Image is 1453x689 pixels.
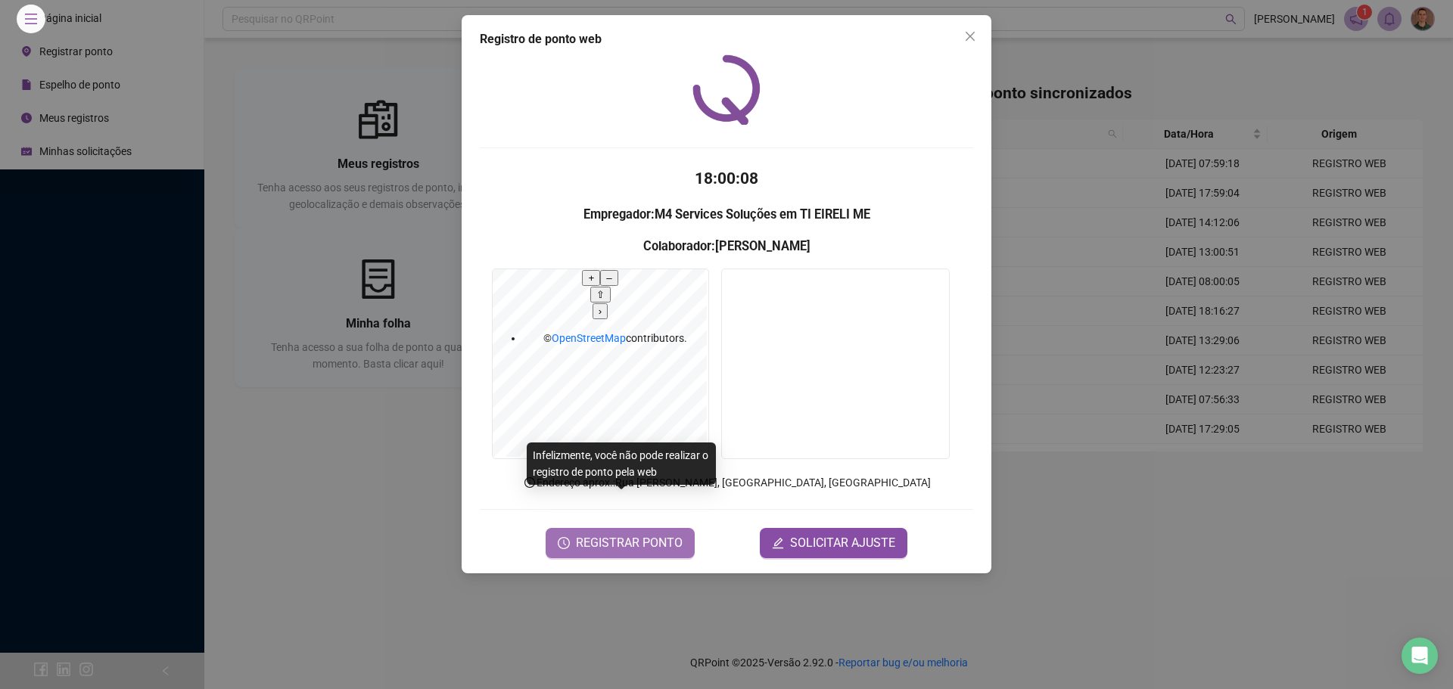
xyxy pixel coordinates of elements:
[600,270,618,286] button: –
[692,54,761,125] img: QRPoint
[790,534,895,552] span: SOLICITAR AJUSTE
[958,24,982,48] button: Close
[599,306,602,317] span: ›
[643,239,711,253] strong: Colaborador
[480,474,973,491] p: Endereço aprox. : Rua [PERSON_NAME], [GEOGRAPHIC_DATA], [GEOGRAPHIC_DATA]
[964,30,976,42] span: close
[24,12,38,26] span: menu
[590,287,611,303] button: ⇧
[583,207,651,222] strong: Empregador
[480,30,973,48] div: Registro de ponto web
[480,205,973,225] h3: : M4 Services Soluções em TI EIRELI ME
[596,289,605,300] span: ⇧
[695,169,758,188] time: 18:00:08
[760,528,907,558] button: editSOLICITAR AJUSTE
[558,537,570,549] span: clock-circle
[523,476,537,489] span: info-circle
[1402,638,1438,674] div: Open Intercom Messenger
[527,442,716,485] div: Infelizmente, você não pode realizar o registro de ponto pela web
[772,537,784,549] span: edit
[582,270,600,286] button: +
[552,332,626,344] a: OpenStreetMap
[576,534,683,552] span: REGISTRAR PONTO
[480,237,973,256] h3: : [PERSON_NAME]
[593,303,608,319] button: ›
[546,528,695,558] button: REGISTRAR PONTO
[523,330,708,346] li: © contributors.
